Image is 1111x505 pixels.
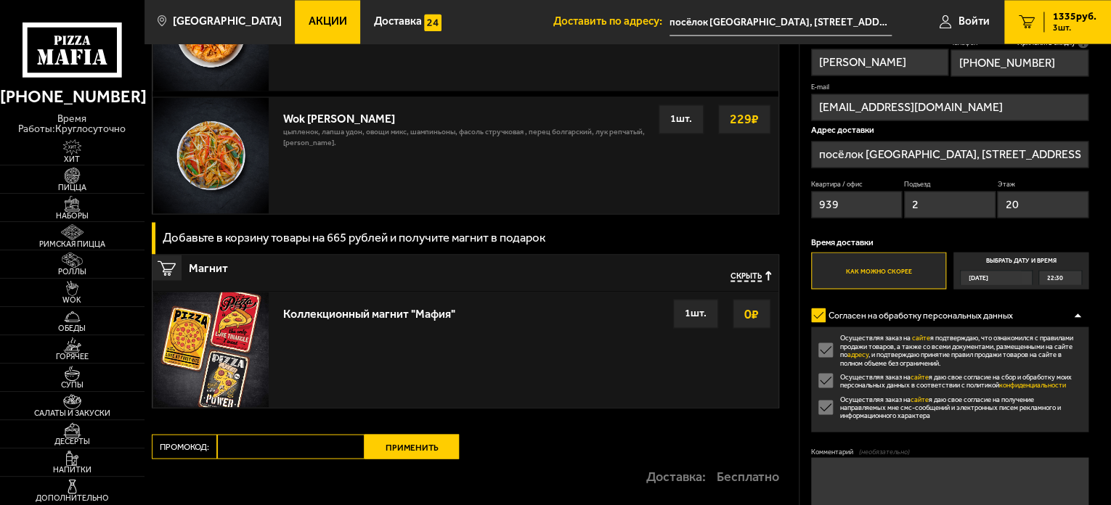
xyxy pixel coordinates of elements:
[997,179,1088,189] label: Этаж
[152,97,778,213] a: Wok [PERSON_NAME]цыпленок, лапша удон, овощи микс, шампиньоны, фасоль стручковая , перец болгарск...
[858,446,909,456] span: (необязательно)
[811,94,1089,120] input: @
[811,395,1089,419] label: Осуществляя заказ на я даю свое согласие на получение направляемых мне смс-сообщений и электронны...
[741,300,762,327] strong: 0 ₽
[365,434,459,459] button: Применить
[953,252,1088,289] label: Выбрать дату и время
[811,82,1089,91] label: E-mail
[646,469,706,483] p: Доставка:
[717,469,779,483] strong: Бесплатно
[283,126,646,157] p: цыпленок, лапша удон, овощи микс, шампиньоны, фасоль стручковая , перец болгарский, лук репчатый,...
[731,271,771,282] button: Скрыть
[424,14,441,31] img: 15daf4d41897b9f0e9f617042186c801.svg
[811,49,949,75] input: Имя
[1053,23,1096,32] span: 3 шт.
[951,49,1088,76] input: +7 (
[1047,271,1063,284] span: 22:30
[163,231,545,243] h3: Добавьте в корзину товары на 665 рублей и получите магнит в подарок
[811,333,1089,366] label: Осуществляя заказ на я подтверждаю, что ознакомился с правилами продажи товаров, а также со всеми...
[152,291,778,407] a: Коллекционный магнит "Мафия"0₽1шт.
[959,16,990,27] span: Войти
[373,16,421,27] span: Доставка
[726,105,762,133] strong: 229 ₽
[811,238,1089,247] p: Время доставки
[731,271,762,282] span: Скрыть
[553,16,670,27] span: Доставить по адресу:
[811,446,1089,456] label: Комментарий
[173,16,282,27] span: [GEOGRAPHIC_DATA]
[811,252,946,289] label: Как можно скорее
[910,395,928,403] a: сайте
[189,255,564,274] span: Магнит
[673,299,718,328] div: 1 шт.
[811,303,1025,327] label: Согласен на обработку персональных данных
[998,380,1065,388] a: конфиденциальности
[811,126,1089,135] p: Адрес доставки
[283,299,455,320] div: Коллекционный магнит "Мафия"
[811,179,903,189] label: Квартира / офис
[283,104,646,126] div: Wok [PERSON_NAME]
[1053,12,1096,22] span: 1335 руб.
[152,434,217,459] label: Промокод:
[910,372,928,380] a: сайте
[911,333,929,341] a: сайте
[847,350,868,358] a: адресу
[659,104,704,134] div: 1 шт.
[811,372,1089,389] label: Осуществляя заказ на я даю свое согласие на сбор и обработку моих персональных данных в соответст...
[904,179,996,189] label: Подъезд
[670,9,892,36] span: Санкт-Петербург, посёлок Парголово, улица Николая Рубцова, 3
[670,9,892,36] input: Ваш адрес доставки
[969,271,988,284] span: [DATE]
[309,16,347,27] span: Акции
